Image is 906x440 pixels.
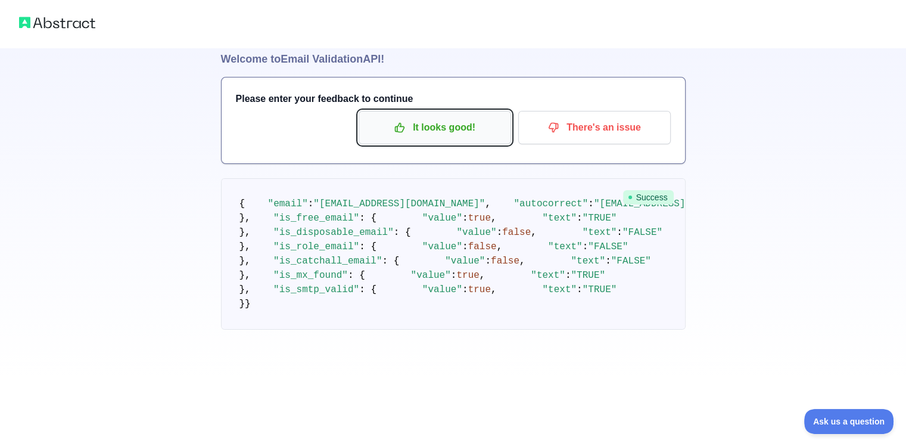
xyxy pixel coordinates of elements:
[548,241,583,252] span: "text"
[239,199,245,209] span: {
[542,213,577,224] span: "text"
[617,227,622,238] span: :
[583,213,617,224] span: "TRUE"
[480,270,485,281] span: ,
[513,199,588,209] span: "autocorrect"
[531,227,537,238] span: ,
[273,284,359,295] span: "is_smtp_valid"
[468,241,497,252] span: false
[605,256,611,267] span: :
[268,199,308,209] span: "email"
[236,92,671,106] h3: Please enter your feedback to continue
[542,284,577,295] span: "text"
[273,241,359,252] span: "is_role_email"
[273,256,382,267] span: "is_catchall_email"
[382,256,400,267] span: : {
[577,284,583,295] span: :
[422,213,462,224] span: "value"
[571,270,605,281] span: "TRUE"
[623,190,674,204] span: Success
[491,284,497,295] span: ,
[485,199,491,209] span: ,
[456,227,496,238] span: "value"
[313,199,485,209] span: "[EMAIL_ADDRESS][DOMAIN_NAME]"
[221,51,686,67] h1: Welcome to Email Validation API!
[394,227,411,238] span: : {
[491,256,519,267] span: false
[583,227,617,238] span: "text"
[462,241,468,252] span: :
[497,227,503,238] span: :
[411,270,451,281] span: "value"
[359,284,376,295] span: : {
[422,241,462,252] span: "value"
[594,199,765,209] span: "[EMAIL_ADDRESS][DOMAIN_NAME]"
[804,409,894,434] iframe: Toggle Customer Support
[531,270,565,281] span: "text"
[462,284,468,295] span: :
[583,241,589,252] span: :
[611,256,651,267] span: "FALSE"
[491,213,497,224] span: ,
[468,284,491,295] span: true
[485,256,491,267] span: :
[445,256,485,267] span: "value"
[422,284,462,295] span: "value"
[588,199,594,209] span: :
[468,213,491,224] span: true
[583,284,617,295] span: "TRUE"
[462,213,468,224] span: :
[19,14,95,31] img: Abstract logo
[368,117,502,138] p: It looks good!
[588,241,628,252] span: "FALSE"
[359,213,376,224] span: : {
[308,199,314,209] span: :
[571,256,605,267] span: "text"
[359,111,511,144] button: It looks good!
[565,270,571,281] span: :
[273,270,348,281] span: "is_mx_found"
[527,117,662,138] p: There's an issue
[622,227,662,238] span: "FALSE"
[359,241,376,252] span: : {
[518,111,671,144] button: There's an issue
[577,213,583,224] span: :
[519,256,525,267] span: ,
[273,227,394,238] span: "is_disposable_email"
[456,270,479,281] span: true
[273,213,359,224] span: "is_free_email"
[451,270,457,281] span: :
[348,270,365,281] span: : {
[497,241,503,252] span: ,
[502,227,531,238] span: false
